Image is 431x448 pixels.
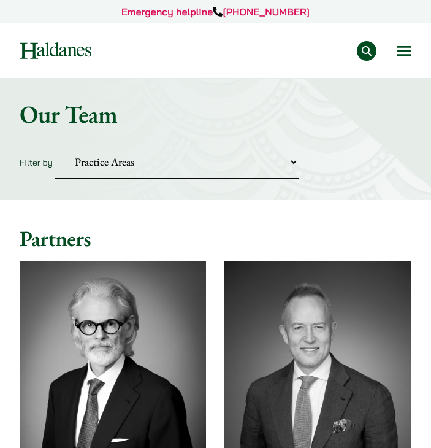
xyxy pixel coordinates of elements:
[397,46,411,56] button: Open menu
[20,226,411,252] h2: Partners
[20,157,53,168] label: Filter by
[20,42,91,59] img: Logo of Haldanes
[357,41,376,61] button: Search
[20,99,411,129] h1: Our Team
[121,6,310,18] a: Emergency helpline[PHONE_NUMBER]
